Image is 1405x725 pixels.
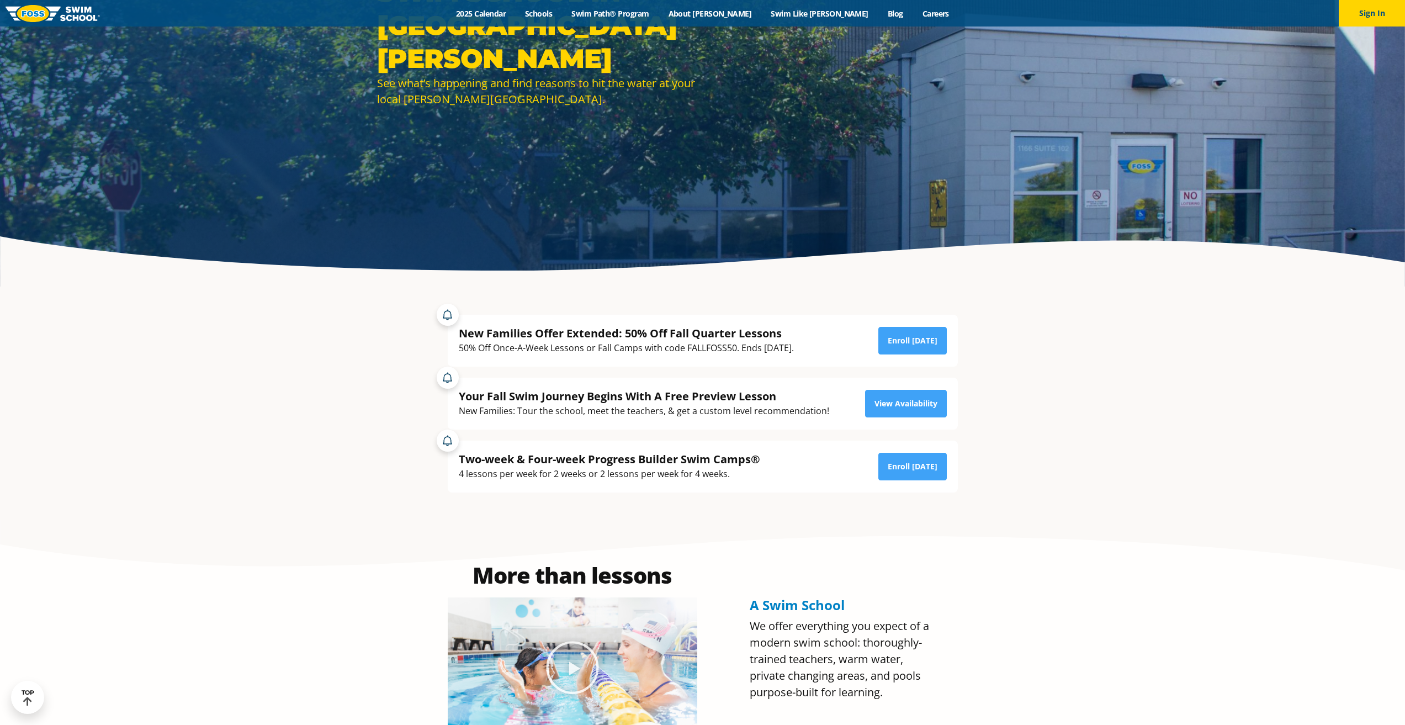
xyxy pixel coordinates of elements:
[459,452,760,467] div: Two-week & Four-week Progress Builder Swim Camps®
[562,8,659,19] a: Swim Path® Program
[377,75,697,107] div: See what’s happening and find reasons to hit the water at your local [PERSON_NAME][GEOGRAPHIC_DATA].
[865,390,947,417] a: View Availability
[913,8,958,19] a: Careers
[459,326,794,341] div: New Families Offer Extended: 50% Off Fall Quarter Lessons
[878,8,913,19] a: Blog
[878,453,947,480] a: Enroll [DATE]
[459,467,760,481] div: 4 lessons per week for 2 weeks or 2 lessons per week for 4 weeks.
[750,618,929,700] span: We offer everything you expect of a modern swim school: thoroughly-trained teachers, warm water, ...
[459,404,829,419] div: New Families: Tour the school, meet the teachers, & get a custom level recommendation!
[448,564,697,586] h2: More than lessons
[6,5,100,22] img: FOSS Swim School Logo
[516,8,562,19] a: Schools
[459,341,794,356] div: 50% Off Once-A-Week Lessons or Fall Camps with code FALLFOSS50. Ends [DATE].
[22,689,34,706] div: TOP
[447,8,516,19] a: 2025 Calendar
[878,327,947,354] a: Enroll [DATE]
[545,640,600,695] div: Play Video about Olympian Regan Smith, FOSS
[761,8,878,19] a: Swim Like [PERSON_NAME]
[659,8,761,19] a: About [PERSON_NAME]
[750,596,845,614] span: A Swim School
[459,389,829,404] div: Your Fall Swim Journey Begins With A Free Preview Lesson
